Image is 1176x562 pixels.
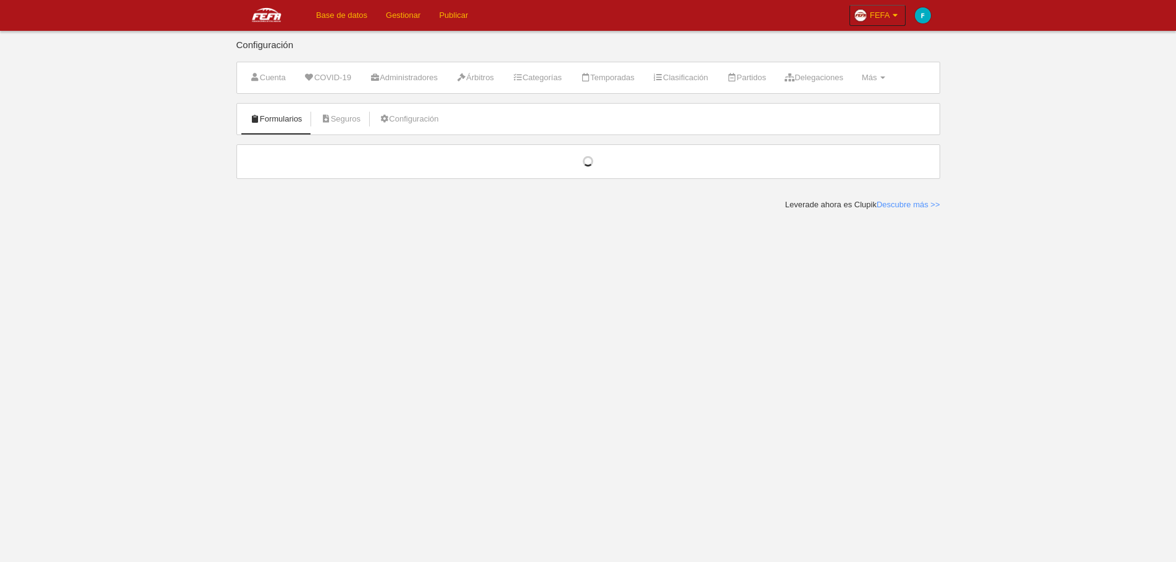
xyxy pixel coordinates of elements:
div: Configuración [236,40,940,62]
div: Cargando [249,156,927,167]
a: Seguros [314,110,367,128]
a: Formularios [243,110,309,128]
a: Delegaciones [778,68,850,87]
a: Administradores [363,68,444,87]
a: FEFA [849,5,906,26]
a: COVID-19 [298,68,358,87]
a: Temporadas [573,68,641,87]
img: c2l6ZT0zMHgzMCZmcz05JnRleHQ9RiZiZz0wMGFjYzE%3D.png [915,7,931,23]
img: Oazxt6wLFNvE.30x30.jpg [854,9,867,22]
a: Clasificación [646,68,715,87]
a: Categorías [506,68,569,87]
span: Más [862,73,877,82]
a: Partidos [720,68,773,87]
a: Cuenta [243,68,293,87]
a: Configuración [372,110,445,128]
a: Descubre más >> [877,200,940,209]
img: FEFA [236,7,297,22]
span: FEFA [870,9,890,22]
a: Más [855,68,892,87]
a: Árbitros [449,68,501,87]
div: Leverade ahora es Clupik [785,199,940,210]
